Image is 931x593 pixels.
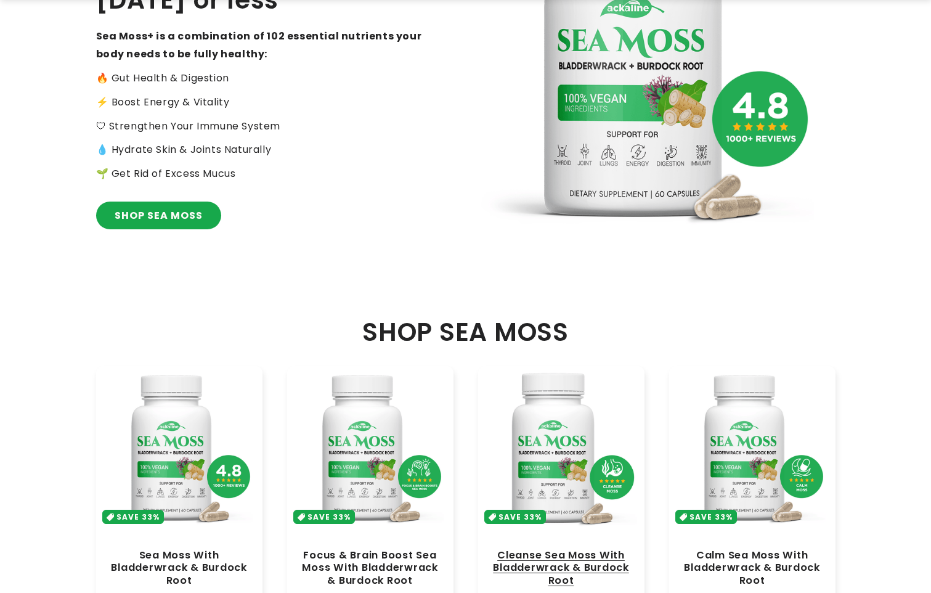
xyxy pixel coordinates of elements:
[96,141,423,159] p: 💧 Hydrate Skin & Joints Naturally
[299,549,441,586] a: Focus & Brain Boost Sea Moss With Bladderwrack & Burdock Root
[96,70,423,88] p: 🔥 Gut Health & Digestion
[96,29,422,61] strong: Sea Moss+ is a combination of 102 essential nutrients your body needs to be fully healthy:
[96,118,423,136] p: 🛡 Strengthen Your Immune System
[96,165,423,183] p: 🌱 Get Rid of Excess Mucus
[108,549,250,586] a: Sea Moss With Bladderwrack & Burdock Root
[681,549,823,586] a: Calm Sea Moss With Bladderwrack & Burdock Root
[96,202,221,229] a: SHOP SEA MOSS
[96,94,423,112] p: ⚡️ Boost Energy & Vitality
[490,549,632,586] a: Cleanse Sea Moss With Bladderwrack & Burdock Root
[96,317,835,348] h2: SHOP SEA MOSS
